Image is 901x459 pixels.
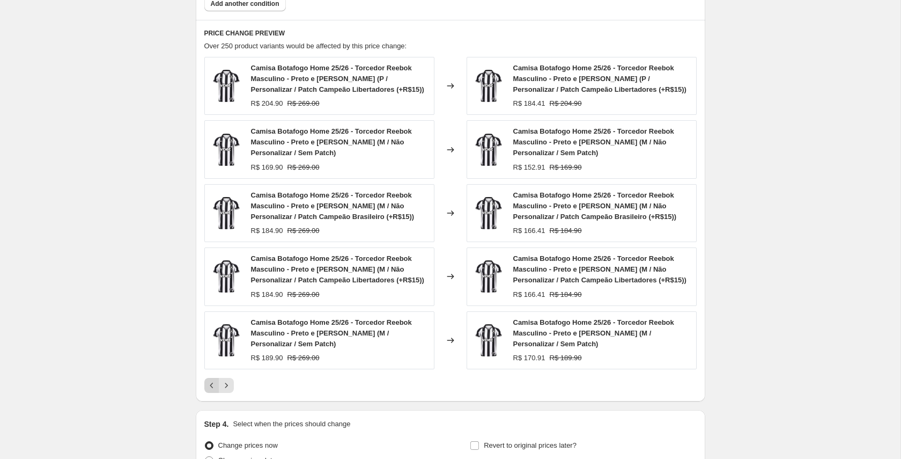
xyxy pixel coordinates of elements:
[513,64,686,93] span: Camisa Botafogo Home 25/26 - Torcedor Reebok Masculino - Preto e [PERSON_NAME] (P / Personalizar ...
[513,127,674,157] span: Camisa Botafogo Home 25/26 - Torcedor Reebok Masculino - Preto e [PERSON_NAME] (M / Não Personali...
[210,324,242,356] img: image-photoroom-5-e87eb7d0660f08d3c517499073573667-1024-1024_80x.png
[513,289,545,300] div: R$ 166.41
[287,98,320,109] strike: R$ 269.00
[251,353,283,363] div: R$ 189.90
[513,162,545,173] div: R$ 152.91
[287,225,320,236] strike: R$ 269.00
[251,162,283,173] div: R$ 169.90
[210,134,242,166] img: image-photoroom-5-e87eb7d0660f08d3c517499073573667-1024-1024_80x.png
[484,441,577,449] span: Revert to original prices later?
[204,378,234,393] nav: Pagination
[251,225,283,236] div: R$ 184.90
[472,324,505,356] img: image-photoroom-5-e87eb7d0660f08d3c517499073573667-1024-1024_80x.png
[251,127,412,157] span: Camisa Botafogo Home 25/26 - Torcedor Reebok Masculino - Preto e [PERSON_NAME] (M / Não Personali...
[204,378,219,393] button: Previous
[233,419,350,429] p: Select when the prices should change
[219,378,234,393] button: Next
[550,98,582,109] strike: R$ 204.90
[287,162,320,173] strike: R$ 269.00
[287,353,320,363] strike: R$ 269.00
[550,225,582,236] strike: R$ 184.90
[251,318,412,348] span: Camisa Botafogo Home 25/26 - Torcedor Reebok Masculino - Preto e [PERSON_NAME] (M / Personalizar ...
[513,191,677,221] span: Camisa Botafogo Home 25/26 - Torcedor Reebok Masculino - Preto e [PERSON_NAME] (M / Não Personali...
[472,134,505,166] img: image-photoroom-5-e87eb7d0660f08d3c517499073573667-1024-1024_80x.png
[210,197,242,229] img: image-photoroom-5-e87eb7d0660f08d3c517499073573667-1024-1024_80x.png
[472,70,505,102] img: image-photoroom-5-e87eb7d0660f08d3c517499073573667-1024-1024_80x.png
[287,289,320,300] strike: R$ 269.00
[204,42,407,50] span: Over 250 product variants would be affected by this price change:
[513,225,545,236] div: R$ 166.41
[251,98,283,109] div: R$ 204.90
[513,98,545,109] div: R$ 184.41
[204,29,697,38] h6: PRICE CHANGE PREVIEW
[550,162,582,173] strike: R$ 169.90
[251,64,424,93] span: Camisa Botafogo Home 25/26 - Torcedor Reebok Masculino - Preto e [PERSON_NAME] (P / Personalizar ...
[550,289,582,300] strike: R$ 184.90
[204,419,229,429] h2: Step 4.
[251,254,424,284] span: Camisa Botafogo Home 25/26 - Torcedor Reebok Masculino - Preto e [PERSON_NAME] (M / Não Personali...
[210,70,242,102] img: image-photoroom-5-e87eb7d0660f08d3c517499073573667-1024-1024_80x.png
[472,197,505,229] img: image-photoroom-5-e87eb7d0660f08d3c517499073573667-1024-1024_80x.png
[513,254,686,284] span: Camisa Botafogo Home 25/26 - Torcedor Reebok Masculino - Preto e [PERSON_NAME] (M / Não Personali...
[251,289,283,300] div: R$ 184.90
[550,353,582,363] strike: R$ 189.90
[472,260,505,293] img: image-photoroom-5-e87eb7d0660f08d3c517499073573667-1024-1024_80x.png
[218,441,278,449] span: Change prices now
[513,318,674,348] span: Camisa Botafogo Home 25/26 - Torcedor Reebok Masculino - Preto e [PERSON_NAME] (M / Personalizar ...
[210,260,242,293] img: image-photoroom-5-e87eb7d0660f08d3c517499073573667-1024-1024_80x.png
[251,191,415,221] span: Camisa Botafogo Home 25/26 - Torcedor Reebok Masculino - Preto e [PERSON_NAME] (M / Não Personali...
[513,353,545,363] div: R$ 170.91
